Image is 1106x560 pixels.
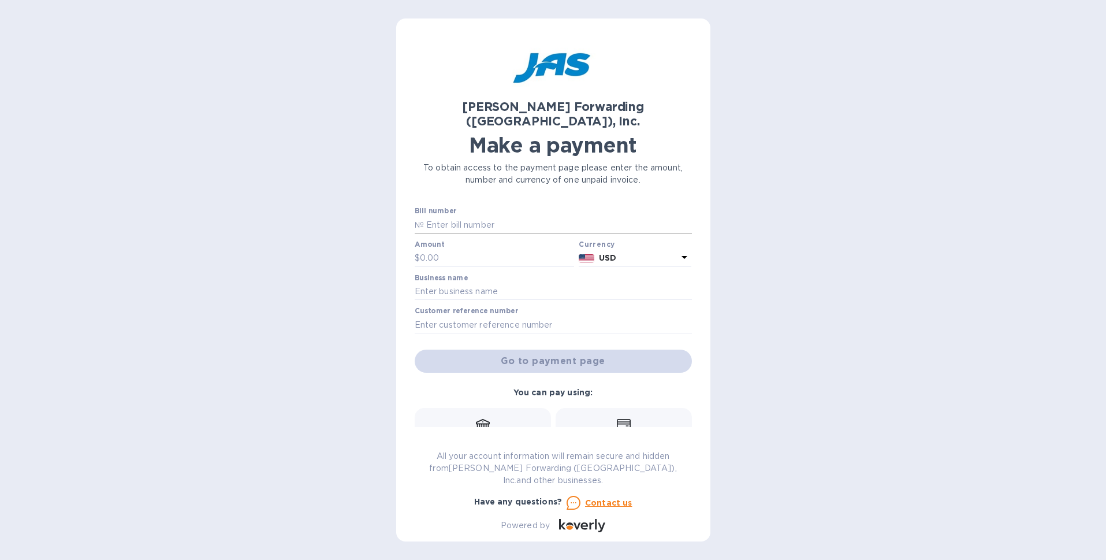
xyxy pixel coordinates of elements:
p: Powered by [501,520,550,532]
b: USD [599,253,616,262]
label: Customer reference number [415,308,518,315]
input: 0.00 [420,250,575,267]
input: Enter customer reference number [415,316,692,333]
h1: Make a payment [415,133,692,157]
p: All your account information will remain secure and hidden from [PERSON_NAME] Forwarding ([GEOGRA... [415,450,692,487]
label: Amount [415,241,444,248]
input: Enter bill number [424,216,692,233]
u: Contact us [585,498,632,507]
label: Business name [415,275,468,281]
b: Currency [579,240,615,249]
img: USD [579,254,594,262]
b: Have any questions? [474,497,563,506]
p: To obtain access to the payment page please enter the amount, number and currency of one unpaid i... [415,162,692,186]
b: [PERSON_NAME] Forwarding ([GEOGRAPHIC_DATA]), Inc. [462,99,644,128]
p: № [415,219,424,231]
b: You can pay using: [513,388,593,397]
p: $ [415,252,420,264]
input: Enter business name [415,283,692,301]
label: Bill number [415,208,456,215]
